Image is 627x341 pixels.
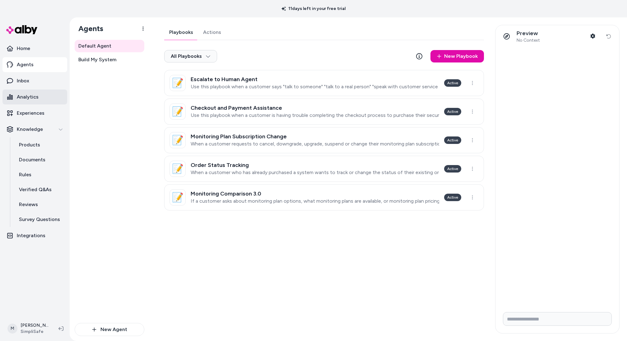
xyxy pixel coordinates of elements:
span: No Context [517,38,540,43]
p: Knowledge [17,126,43,133]
p: Use this playbook when a customer is having trouble completing the checkout process to purchase t... [191,112,439,118]
a: 📝Checkout and Payment AssistanceUse this playbook when a customer is having trouble completing th... [164,99,484,125]
a: Documents [13,152,67,167]
a: Experiences [2,106,67,121]
button: All Playbooks [164,50,217,62]
p: Analytics [17,93,39,101]
p: Rules [19,171,31,178]
p: Reviews [19,201,38,208]
p: Products [19,141,40,149]
div: 📝 [170,189,186,205]
a: 📝Escalate to Human AgentUse this playbook when a customer says "talk to someone" "talk to a real ... [164,70,484,96]
p: Integrations [17,232,45,239]
h3: Escalate to Human Agent [191,76,439,82]
h1: Agents [73,24,103,33]
a: Default Agent [75,40,144,52]
span: M [7,324,17,334]
div: Active [444,194,461,201]
h3: Checkout and Payment Assistance [191,105,439,111]
span: All Playbooks [171,53,211,59]
span: Default Agent [78,42,111,50]
p: Agents [17,61,34,68]
p: When a customer requests to cancel, downgrade, upgrade, suspend or change their monitoring plan s... [191,141,439,147]
a: Products [13,137,67,152]
a: Rules [13,167,67,182]
a: Inbox [2,73,67,88]
button: New Agent [75,323,144,336]
a: Verified Q&As [13,182,67,197]
p: Inbox [17,77,29,85]
button: Actions [198,25,226,40]
p: Survey Questions [19,216,60,223]
p: 11 days left in your free trial [278,6,349,12]
div: 📝 [170,161,186,177]
h3: Monitoring Comparison 3.0 [191,191,439,197]
p: Use this playbook when a customer says "talk to someone" "talk to a real person" "speak with cust... [191,84,439,90]
div: 📝 [170,104,186,120]
p: Home [17,45,30,52]
span: SimpliSafe [21,329,49,335]
p: Verified Q&As [19,186,52,193]
div: 📝 [170,75,186,91]
a: Agents [2,57,67,72]
a: Reviews [13,197,67,212]
img: alby Logo [6,25,37,34]
div: 📝 [170,132,186,148]
p: Documents [19,156,45,164]
a: Analytics [2,90,67,104]
a: 📝Order Status TrackingWhen a customer who has already purchased a system wants to track or change... [164,156,484,182]
div: Active [444,79,461,87]
div: Active [444,136,461,144]
a: Survey Questions [13,212,67,227]
div: Active [444,165,461,173]
span: Build My System [78,56,116,63]
a: Home [2,41,67,56]
div: Active [444,108,461,115]
a: Build My System [75,53,144,66]
p: Experiences [17,109,44,117]
button: Playbooks [164,25,198,40]
p: [PERSON_NAME] [21,322,49,329]
a: 📝Monitoring Plan Subscription ChangeWhen a customer requests to cancel, downgrade, upgrade, suspe... [164,127,484,153]
input: Write your prompt here [503,312,612,326]
a: 📝Monitoring Comparison 3.0If a customer asks about monitoring plan options, what monitoring plans... [164,184,484,210]
p: When a customer who has already purchased a system wants to track or change the status of their e... [191,169,439,176]
h3: Order Status Tracking [191,162,439,168]
p: If a customer asks about monitoring plan options, what monitoring plans are available, or monitor... [191,198,439,204]
h3: Monitoring Plan Subscription Change [191,133,439,140]
a: New Playbook [430,50,484,62]
p: Preview [517,30,540,37]
button: Knowledge [2,122,67,137]
a: Integrations [2,228,67,243]
button: M[PERSON_NAME]SimpliSafe [4,319,53,339]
